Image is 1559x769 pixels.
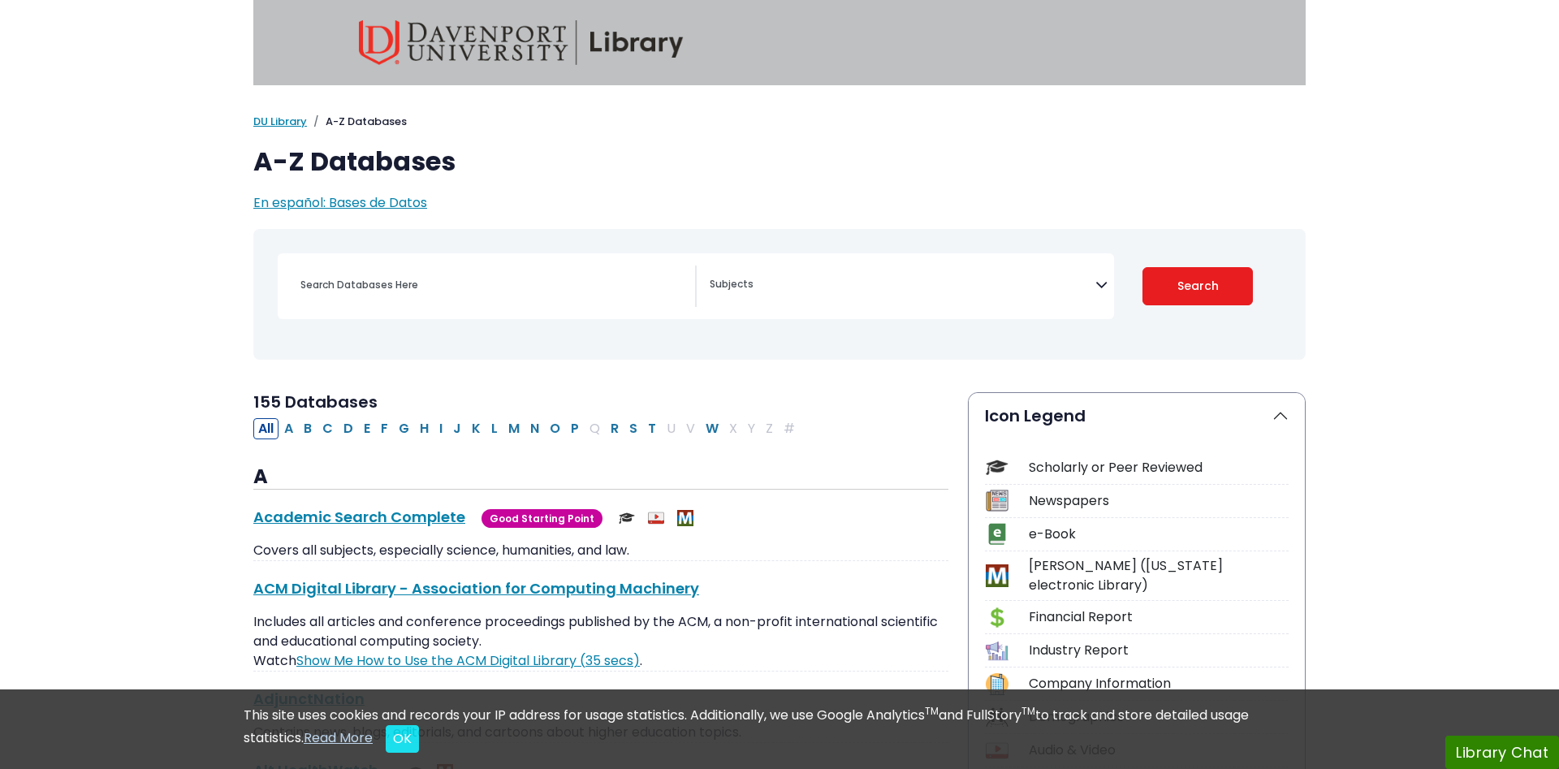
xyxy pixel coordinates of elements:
a: Academic Search Complete [253,507,465,527]
button: Filter Results O [545,418,565,439]
button: Filter Results T [643,418,661,439]
a: En español: Bases de Datos [253,193,427,212]
button: Library Chat [1445,736,1559,769]
button: Close [386,725,419,753]
a: ACM Digital Library - Association for Computing Machinery [253,578,699,598]
div: Financial Report [1029,607,1289,627]
button: Filter Results W [701,418,723,439]
img: Icon Industry Report [986,640,1008,662]
sup: TM [925,704,939,718]
button: Filter Results L [486,418,503,439]
button: All [253,418,279,439]
nav: Search filters [253,229,1306,360]
h1: A-Z Databases [253,146,1306,177]
a: Read More [304,728,373,747]
img: Icon MeL (Michigan electronic Library) [986,564,1008,586]
button: Filter Results I [434,418,447,439]
textarea: Search [710,279,1095,292]
img: Davenport University Library [359,20,684,65]
button: Filter Results A [279,418,298,439]
button: Filter Results D [339,418,358,439]
div: Scholarly or Peer Reviewed [1029,458,1289,477]
button: Filter Results N [525,418,544,439]
div: Industry Report [1029,641,1289,660]
img: Icon Scholarly or Peer Reviewed [986,456,1008,478]
a: AdjunctNation [253,689,365,709]
nav: breadcrumb [253,114,1306,130]
img: Icon Company Information [986,673,1008,695]
button: Filter Results G [394,418,414,439]
img: Icon Financial Report [986,607,1008,629]
button: Filter Results J [448,418,466,439]
sup: TM [1021,704,1035,718]
div: Alpha-list to filter by first letter of database name [253,418,801,437]
div: e-Book [1029,525,1289,544]
div: Company Information [1029,674,1289,693]
span: Good Starting Point [482,509,602,528]
p: Covers all subjects, especially science, humanities, and law. [253,541,948,560]
button: Filter Results M [503,418,525,439]
p: Includes all articles and conference proceedings published by the ACM, a non-profit international... [253,612,948,671]
button: Filter Results R [606,418,624,439]
a: DU Library [253,114,307,129]
div: Newspapers [1029,491,1289,511]
button: Filter Results H [415,418,434,439]
div: [PERSON_NAME] ([US_STATE] electronic Library) [1029,556,1289,595]
button: Filter Results P [566,418,584,439]
img: MeL (Michigan electronic Library) [677,510,693,526]
button: Filter Results C [317,418,338,439]
img: Scholarly or Peer Reviewed [619,510,635,526]
button: Filter Results B [299,418,317,439]
button: Submit for Search Results [1142,267,1254,305]
h3: A [253,465,948,490]
li: A-Z Databases [307,114,407,130]
span: 155 Databases [253,391,378,413]
button: Filter Results S [624,418,642,439]
img: Icon e-Book [986,523,1008,545]
button: Filter Results F [376,418,393,439]
a: Link opens in new window [296,651,640,670]
button: Icon Legend [969,393,1305,439]
button: Filter Results E [359,418,375,439]
img: Icon Newspapers [986,490,1008,512]
div: This site uses cookies and records your IP address for usage statistics. Additionally, we use Goo... [244,706,1315,753]
input: Search database by title or keyword [291,273,695,296]
img: Audio & Video [648,510,664,526]
button: Filter Results K [467,418,486,439]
